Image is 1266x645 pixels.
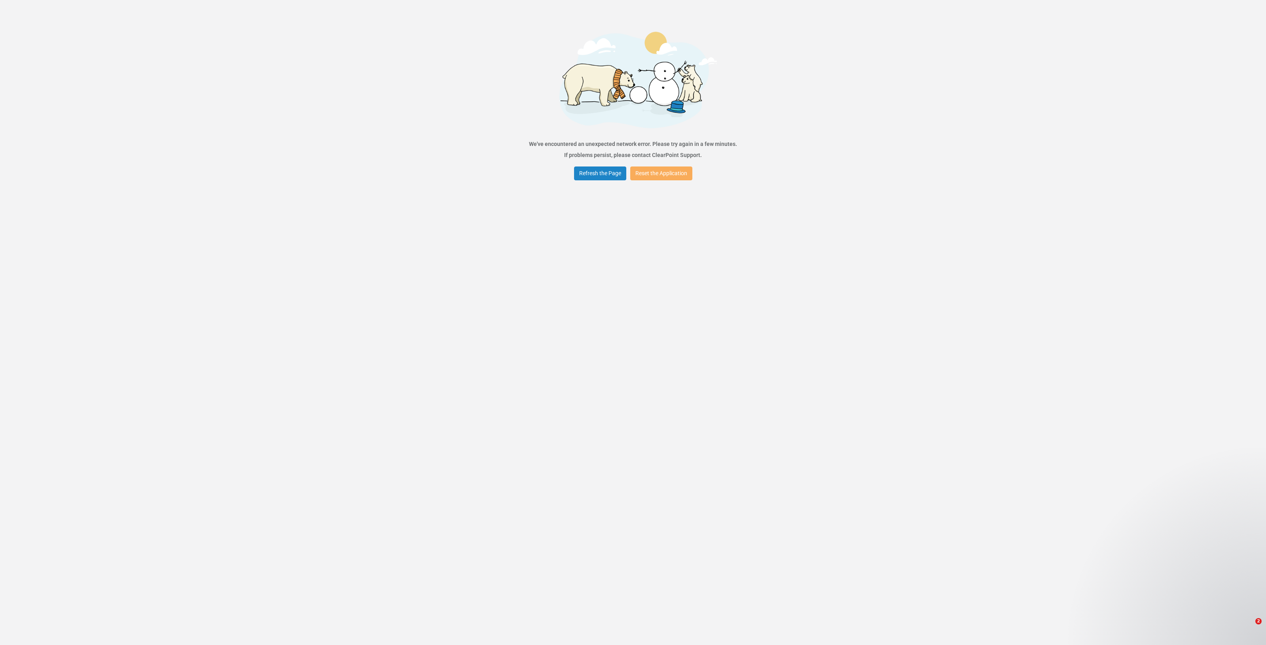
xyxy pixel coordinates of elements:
[1255,618,1262,624] span: 2
[544,20,722,138] img: Getting started
[574,166,626,180] button: Refresh the Page
[1239,618,1258,637] iframe: Intercom live chat
[630,166,692,180] button: Reset the Application
[529,138,737,161] div: We've encountered an unexpected network error. Please try again in a few minutes. If problems per...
